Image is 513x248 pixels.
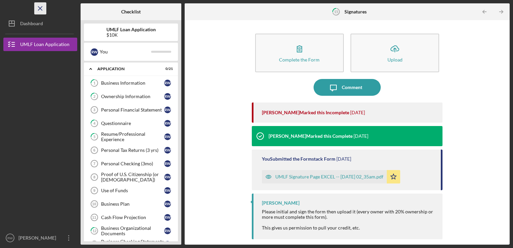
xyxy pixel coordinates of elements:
div: R W [164,174,171,180]
div: Resume/Professional Experience [101,131,164,142]
div: R W [164,147,171,154]
div: You Submitted the Formstack Form [262,156,335,162]
div: R W [164,133,171,140]
a: 12Business Organizational DocumentsRW [87,224,175,238]
div: Business Information [101,80,164,86]
div: Personal Tax Returns (3 yrs) [101,148,164,153]
a: 10Business PlanRW [87,197,175,211]
tspan: 8 [93,175,95,179]
b: UMLF Loan Application [106,27,156,32]
div: Business Plan [101,201,164,207]
tspan: 11 [92,215,96,219]
button: Complete the Form [255,34,344,72]
tspan: 4 [93,121,96,126]
div: Complete the Form [279,57,320,62]
time: 2025-08-07 18:41 [350,110,365,115]
div: R W [164,241,171,248]
a: 9Use of FundsRW [87,184,175,197]
div: Cash Flow Projection [101,215,164,220]
tspan: 6 [93,148,95,152]
div: Questionnaire [101,121,164,126]
button: Comment [314,79,381,96]
a: 5Resume/Professional ExperienceRW [87,130,175,143]
button: UMLF Signature Page EXCEL -- [DATE] 02_35am.pdf [262,170,400,183]
div: R W [164,214,171,221]
div: UMLF Signature Page EXCEL -- [DATE] 02_35am.pdf [275,174,383,179]
div: [PERSON_NAME] [262,200,299,206]
a: 6Personal Tax Returns (3 yrs)RW [87,143,175,157]
text: RW [7,236,13,240]
div: [PERSON_NAME] [17,231,60,246]
div: R W [164,160,171,167]
time: 2024-05-03 06:35 [336,156,351,162]
div: R W [164,107,171,113]
div: Upload [387,57,403,62]
div: R W [91,48,98,56]
tspan: 10 [92,202,96,206]
a: 1Business InformationRW [87,76,175,90]
div: UMLF Loan Application [20,38,69,53]
a: 3Personal Financial StatementRW [87,103,175,117]
div: 0 / 21 [161,67,173,71]
a: 8Proof of U.S. Citizenship (or [DEMOGRAPHIC_DATA])RW [87,170,175,184]
button: RW[PERSON_NAME] [3,231,77,245]
div: R W [164,80,171,86]
tspan: 15 [334,9,338,14]
div: [PERSON_NAME] Marked this Complete [269,133,353,139]
div: Use of Funds [101,188,164,193]
div: Comment [342,79,362,96]
div: Please initial and sign the form then upload it (every owner with 20% ownership or more must comp... [262,209,436,231]
button: UMLF Loan Application [3,38,77,51]
a: 2Ownership InformationRW [87,90,175,103]
tspan: 12 [92,229,96,233]
button: Upload [351,34,439,72]
div: Ownership Information [101,94,164,99]
div: Proof of U.S. Citizenship (or [DEMOGRAPHIC_DATA]) [101,172,164,182]
tspan: 3 [93,108,95,112]
div: R W [164,228,171,234]
div: Dashboard [20,17,43,32]
div: Personal Financial Statement [101,107,164,113]
tspan: 7 [93,162,95,166]
tspan: 2 [93,94,95,99]
div: R W [164,120,171,127]
button: Dashboard [3,17,77,30]
time: 2024-05-06 15:28 [354,133,368,139]
a: 11Cash Flow ProjectionRW [87,211,175,224]
tspan: 9 [93,189,95,193]
div: Business Organizational Documents [101,225,164,236]
div: R W [164,201,171,207]
div: R W [164,187,171,194]
tspan: 5 [93,135,95,139]
div: Personal Checking (3mo) [101,161,164,166]
tspan: 1 [93,81,95,85]
div: Application [97,67,156,71]
b: Checklist [121,9,141,14]
div: $10K [106,32,156,38]
a: 7Personal Checking (3mo)RW [87,157,175,170]
div: You [100,46,151,57]
a: 4QuestionnaireRW [87,117,175,130]
div: R W [164,93,171,100]
b: Signatures [344,9,367,14]
div: [PERSON_NAME] Marked this Incomplete [262,110,349,115]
